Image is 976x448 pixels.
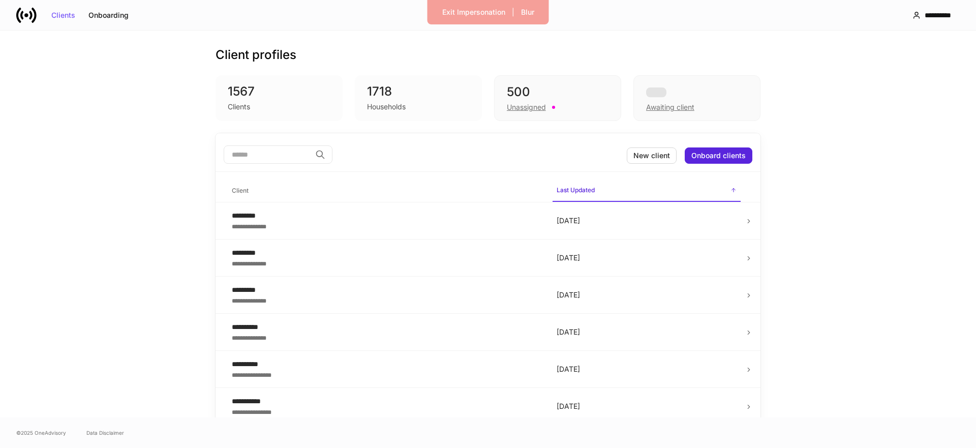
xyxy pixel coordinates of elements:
h6: Last Updated [557,185,595,195]
div: Onboard clients [691,152,746,159]
div: Clients [51,12,75,19]
p: [DATE] [557,253,737,263]
div: Onboarding [88,12,129,19]
div: Exit Impersonation [442,9,505,16]
p: [DATE] [557,290,737,300]
p: [DATE] [557,216,737,226]
div: New client [633,152,670,159]
button: Onboard clients [685,147,752,164]
h6: Client [232,186,249,195]
div: 1718 [367,83,470,100]
a: Data Disclaimer [86,429,124,437]
div: Households [367,102,406,112]
div: Blur [521,9,534,16]
span: © 2025 OneAdvisory [16,429,66,437]
div: 1567 [228,83,330,100]
div: Awaiting client [633,75,760,121]
div: Unassigned [507,102,546,112]
button: Clients [45,7,82,23]
p: [DATE] [557,327,737,337]
div: 500Unassigned [494,75,621,121]
h3: Client profiles [216,47,296,63]
p: [DATE] [557,401,737,411]
button: Onboarding [82,7,135,23]
div: Awaiting client [646,102,694,112]
button: Exit Impersonation [436,4,512,20]
div: Clients [228,102,250,112]
span: Last Updated [553,180,741,202]
p: [DATE] [557,364,737,374]
button: Blur [514,4,541,20]
div: 500 [507,84,608,100]
button: New client [627,147,677,164]
span: Client [228,181,544,201]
